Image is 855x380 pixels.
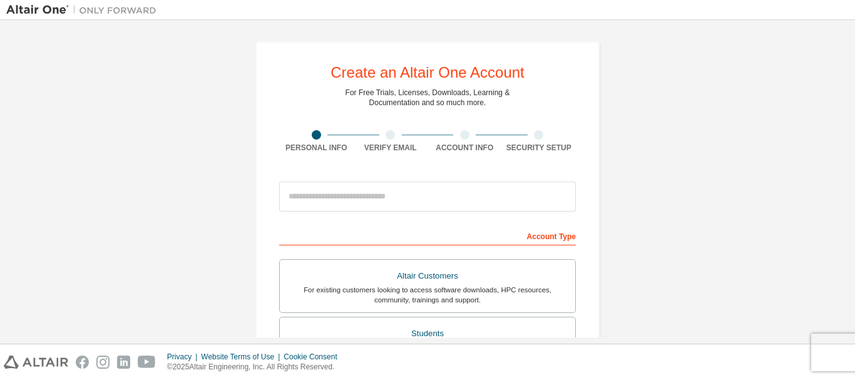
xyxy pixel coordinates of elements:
div: Create an Altair One Account [330,65,525,80]
div: Website Terms of Use [201,352,284,362]
img: linkedin.svg [117,356,130,369]
img: altair_logo.svg [4,356,68,369]
img: facebook.svg [76,356,89,369]
div: For Free Trials, Licenses, Downloads, Learning & Documentation and so much more. [346,88,510,108]
div: Cookie Consent [284,352,344,362]
div: Altair Customers [287,267,568,285]
div: Verify Email [354,143,428,153]
div: Personal Info [279,143,354,153]
div: Account Type [279,225,576,245]
p: © 2025 Altair Engineering, Inc. All Rights Reserved. [167,362,345,372]
img: instagram.svg [96,356,110,369]
div: Security Setup [502,143,576,153]
img: Altair One [6,4,163,16]
img: youtube.svg [138,356,156,369]
div: Account Info [427,143,502,153]
div: For existing customers looking to access software downloads, HPC resources, community, trainings ... [287,285,568,305]
div: Students [287,325,568,342]
div: Privacy [167,352,201,362]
